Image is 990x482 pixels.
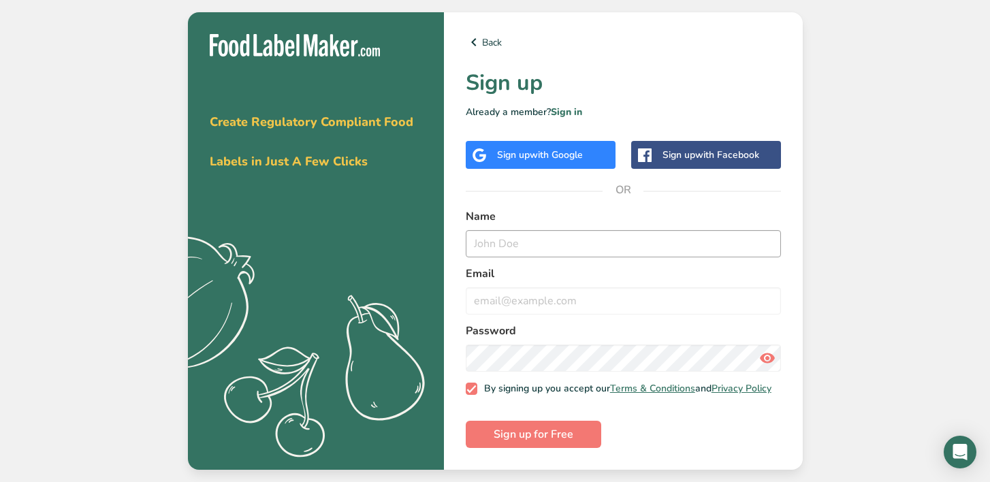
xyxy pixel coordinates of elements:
[603,170,643,210] span: OR
[466,266,781,282] label: Email
[494,426,573,443] span: Sign up for Free
[210,34,380,57] img: Food Label Maker
[662,148,759,162] div: Sign up
[466,230,781,257] input: John Doe
[712,382,771,395] a: Privacy Policy
[466,34,781,50] a: Back
[210,114,413,170] span: Create Regulatory Compliant Food Labels in Just A Few Clicks
[944,436,976,468] div: Open Intercom Messenger
[695,148,759,161] span: with Facebook
[466,421,601,448] button: Sign up for Free
[466,287,781,315] input: email@example.com
[466,323,781,339] label: Password
[466,105,781,119] p: Already a member?
[466,208,781,225] label: Name
[610,382,695,395] a: Terms & Conditions
[466,67,781,99] h1: Sign up
[497,148,583,162] div: Sign up
[477,383,771,395] span: By signing up you accept our and
[530,148,583,161] span: with Google
[551,106,582,118] a: Sign in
